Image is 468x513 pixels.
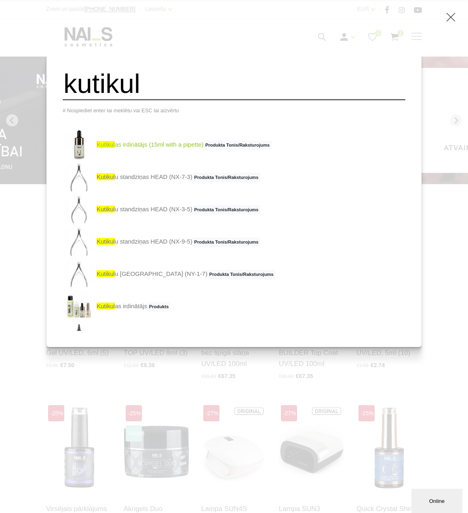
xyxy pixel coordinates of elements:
a: kutikulu eļļa, 100mlProdukts [63,323,173,355]
a: kutikulu standziņas HEAD (NX-7-3)Produkta Tonis/Raksturojums [63,161,260,193]
span: kutikul [97,206,115,212]
span: Produkta Tonis/Raksturojums [192,205,260,215]
span: Produkta Tonis/Raksturojums [203,141,271,150]
span: kutikul [97,303,115,309]
input: Meklēt produktus ... [63,67,405,100]
img: Kutikulu standziņu raksturojumi: NY – 1 – 3 NY – 1 – 5 NY – 1 – 7 Medicīnisks nerūsējošais tēraud... [63,161,95,193]
a: kutikulas irdinātājsProdukts [63,290,171,323]
img: Kutikulu standziņu raksturojumi: NY – 1 – 3 NY – 1 – 5 NY – 1 – 7 Medicīnisks nerūsējošais tēraud... [63,193,95,226]
a: kutikulas irdinātājs (15ml with a pipette)Produkta Tonis/Raksturojums [63,129,272,161]
img: Kutikulu standziņu raksturojumi: NY – 1 – 3 NY – 1 – 5 NY – 1 – 7 Medicīnisks nerūsējošais tēraud... [63,258,95,290]
span: kutikul [97,270,115,277]
span: Produkta Tonis/Raksturojums [192,173,260,183]
img: Līdzeklis kutikulas mīkstināšanai un irdināšanai vien pāris sekunžu laikā. Ideāli piemērots kutik... [63,129,95,161]
span: # Nospiediet enter lai meklētu vai ESC lai aizvērtu [63,107,179,114]
span: Produkta Tonis/Raksturojums [207,270,275,280]
a: kutikulu [GEOGRAPHIC_DATA] (NY-1-7)Produkta Tonis/Raksturojums [63,258,275,290]
span: kutikul [97,141,115,148]
a: kutikulu standziņas HEAD (NX-3-5)Produkta Tonis/Raksturojums [63,193,260,226]
span: kutikul [97,173,115,180]
span: Produkts [147,302,171,312]
img: Kutikulu standziņu raksturojumi: NY – 1 – 3 NY – 1 – 5 NY – 1 – 7 Medicīnisks nerūsējošais tēraud... [63,226,95,258]
a: kutikulu standziņas HEAD (NX-9-5)Produkta Tonis/Raksturojums [63,226,260,258]
span: Produkta Tonis/Raksturojums [192,238,260,247]
span: kutikul [97,238,115,245]
iframe: chat widget [411,487,464,513]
